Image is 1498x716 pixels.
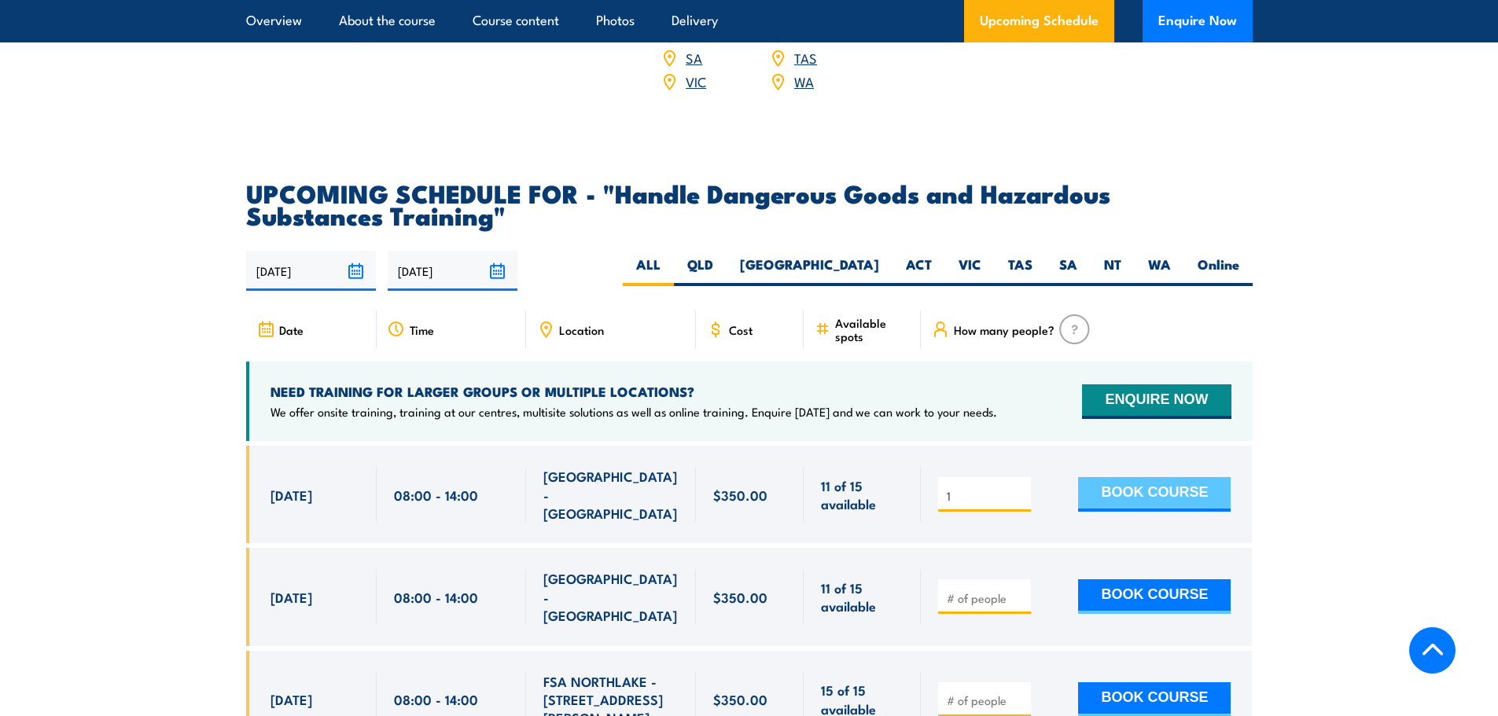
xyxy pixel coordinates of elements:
[947,692,1025,708] input: # of people
[394,486,478,504] span: 08:00 - 14:00
[945,255,995,286] label: VIC
[893,255,945,286] label: ACT
[995,255,1046,286] label: TAS
[543,467,679,522] span: [GEOGRAPHIC_DATA] - [GEOGRAPHIC_DATA]
[246,182,1253,226] h2: UPCOMING SCHEDULE FOR - "Handle Dangerous Goods and Hazardous Substances Training"
[271,690,312,708] span: [DATE]
[713,486,767,504] span: $350.00
[1082,384,1231,419] button: ENQUIRE NOW
[271,486,312,504] span: [DATE]
[713,690,767,708] span: $350.00
[821,578,904,615] span: 11 of 15 available
[713,588,767,606] span: $350.00
[246,251,376,291] input: From date
[559,323,604,336] span: Location
[1184,255,1253,286] label: Online
[394,588,478,606] span: 08:00 - 14:00
[794,48,817,67] a: TAS
[947,590,1025,606] input: # of people
[271,588,312,606] span: [DATE]
[729,323,753,336] span: Cost
[388,251,517,291] input: To date
[686,48,702,67] a: SA
[1046,255,1091,286] label: SA
[674,255,727,286] label: QLD
[410,323,434,336] span: Time
[794,72,814,90] a: WA
[543,569,679,624] span: [GEOGRAPHIC_DATA] - [GEOGRAPHIC_DATA]
[394,690,478,708] span: 08:00 - 14:00
[623,255,674,286] label: ALL
[947,488,1025,504] input: # of people
[1135,255,1184,286] label: WA
[271,383,997,400] h4: NEED TRAINING FOR LARGER GROUPS OR MULTIPLE LOCATIONS?
[271,404,997,420] p: We offer onsite training, training at our centres, multisite solutions as well as online training...
[954,323,1054,336] span: How many people?
[821,476,904,513] span: 11 of 15 available
[279,323,304,336] span: Date
[835,316,910,343] span: Available spots
[1091,255,1135,286] label: NT
[1078,477,1231,512] button: BOOK COURSE
[727,255,893,286] label: [GEOGRAPHIC_DATA]
[686,72,706,90] a: VIC
[1078,579,1231,614] button: BOOK COURSE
